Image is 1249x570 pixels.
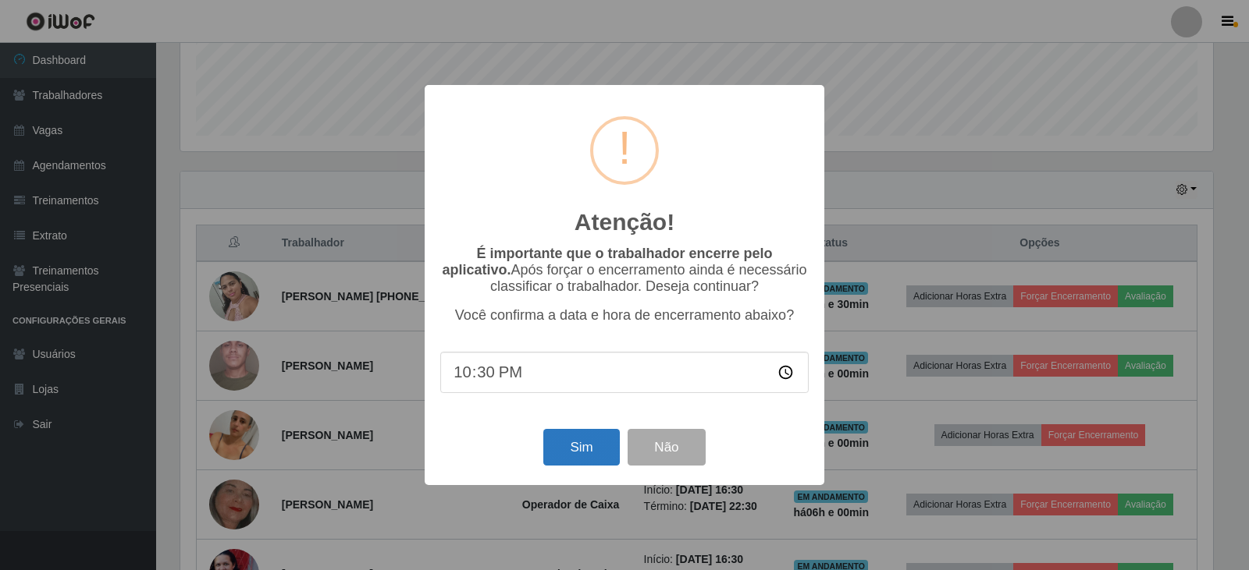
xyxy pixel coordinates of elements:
[442,246,772,278] b: É importante que o trabalhador encerre pelo aplicativo.
[628,429,705,466] button: Não
[440,307,809,324] p: Você confirma a data e hora de encerramento abaixo?
[543,429,619,466] button: Sim
[575,208,674,236] h2: Atenção!
[440,246,809,295] p: Após forçar o encerramento ainda é necessário classificar o trabalhador. Deseja continuar?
